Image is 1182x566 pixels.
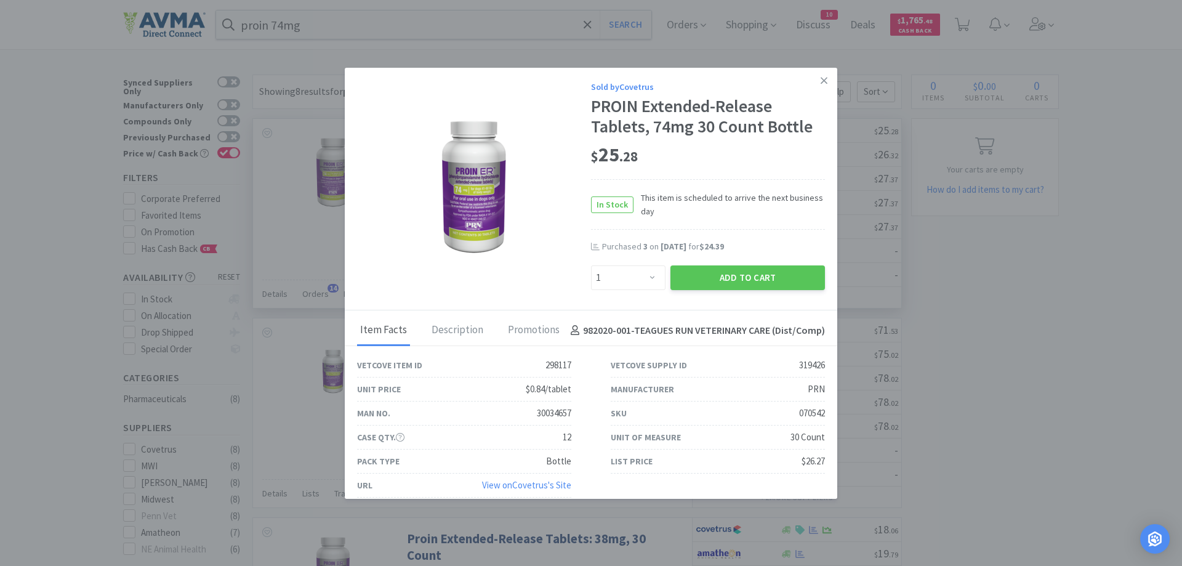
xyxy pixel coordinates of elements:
span: [DATE] [661,241,686,252]
div: URL [357,479,372,492]
div: 070542 [799,406,825,421]
div: SKU [611,406,627,420]
div: Description [428,315,486,346]
div: PROIN Extended-Release Tablets, 74mg 30 Count Bottle [591,96,825,137]
div: Promotions [505,315,563,346]
div: 30034657 [537,406,571,421]
div: Manufacturer [611,382,674,396]
span: 25 [591,142,638,167]
div: Man No. [357,406,390,420]
span: $ [591,148,598,165]
button: Add to Cart [670,265,825,290]
div: 30 Count [790,430,825,445]
div: 319426 [799,358,825,373]
a: View onCovetrus's Site [482,479,571,491]
div: Open Intercom Messenger [1140,524,1170,554]
div: Case Qty. [357,431,404,444]
div: Unit Price [357,382,401,396]
span: . 28 [619,148,638,165]
div: Sold by Covetrus [591,80,825,94]
span: This item is scheduled to arrive the next business day [633,191,825,219]
span: $24.39 [699,241,724,252]
div: $26.27 [802,454,825,469]
div: Vetcove Supply ID [611,358,687,372]
span: In Stock [592,197,633,212]
div: $0.84/tablet [526,382,571,397]
div: List Price [611,455,653,468]
div: 12 [563,430,571,445]
div: Item Facts [357,315,410,346]
div: Bottle [546,454,571,469]
div: 298117 [545,358,571,373]
div: Pack Type [357,455,400,468]
span: 3 [643,241,648,252]
div: Unit of Measure [611,431,681,444]
div: Purchased on for [602,241,825,253]
h4: 982020-001 - TEAGUES RUN VETERINARY CARE (Dist/Comp) [566,323,825,339]
div: Vetcove Item ID [357,358,422,372]
div: PRN [808,382,825,397]
img: e402a42d2785455cbc76c97da930c9d1_319426.png [397,108,551,262]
